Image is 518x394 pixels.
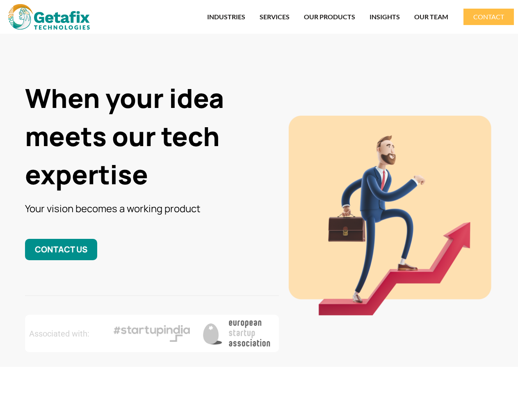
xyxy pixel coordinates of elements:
[414,7,448,26] a: OUR TEAM
[370,7,400,26] a: INSIGHTS
[473,14,504,20] span: CONTACT
[463,9,514,25] a: CONTACT
[207,7,245,26] a: INDUSTRIES
[8,4,90,30] img: web and mobile application development company
[25,239,97,260] a: CONTACT US
[25,202,279,215] h3: Your vision becomes a working product
[103,7,448,26] nav: Menu
[29,330,105,338] h2: Associated with:
[25,79,279,193] h1: When your idea meets our tech expertise
[304,7,355,26] a: OUR PRODUCTS
[260,7,290,26] a: SERVICES
[35,244,87,255] span: CONTACT US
